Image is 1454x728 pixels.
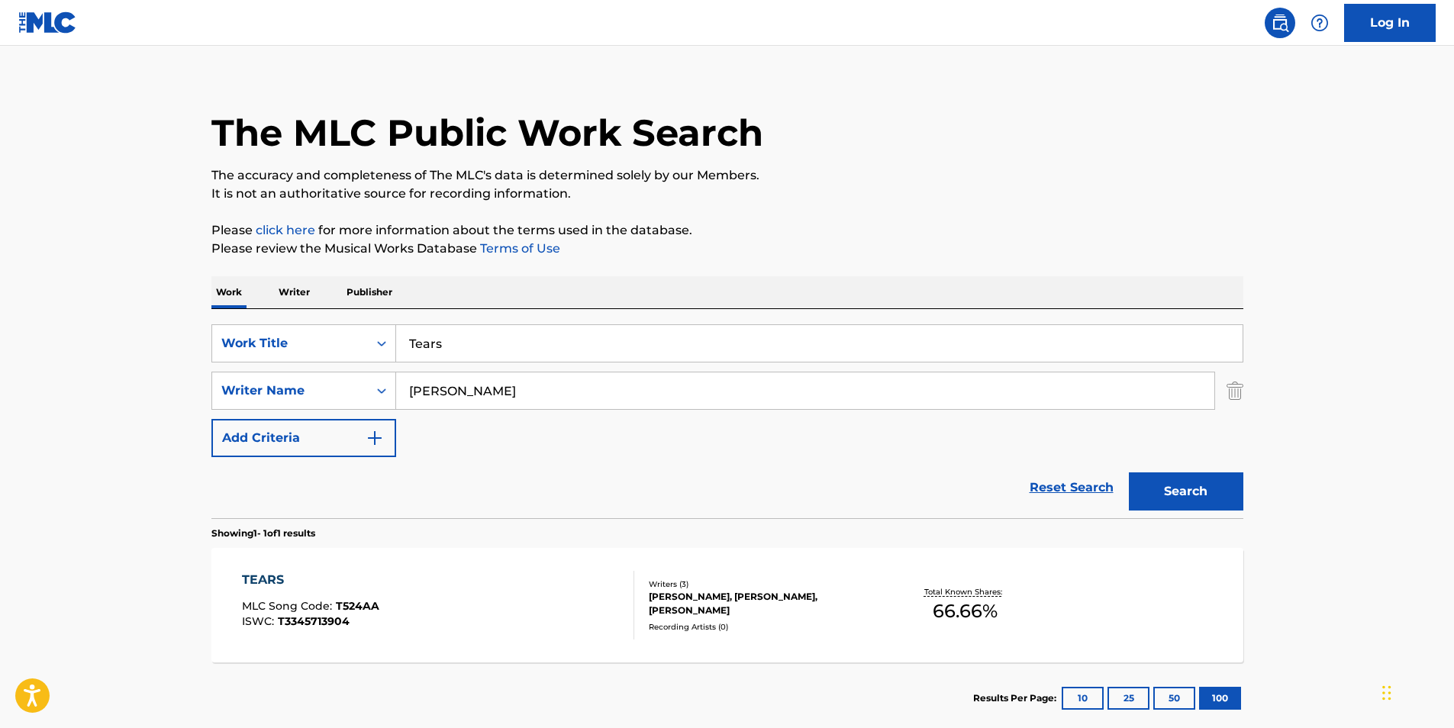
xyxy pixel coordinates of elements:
div: TEARS [242,571,379,589]
div: Recording Artists ( 0 ) [649,621,879,633]
a: click here [256,223,315,237]
p: Please review the Musical Works Database [211,240,1243,258]
img: MLC Logo [18,11,77,34]
span: 66.66 % [933,598,998,625]
button: Add Criteria [211,419,396,457]
div: Writer Name [221,382,359,400]
span: ISWC : [242,614,278,628]
div: Vedä [1382,670,1391,716]
div: Work Title [221,334,359,353]
a: TEARSMLC Song Code:T524AAISWC:T3345713904Writers (3)[PERSON_NAME], [PERSON_NAME], [PERSON_NAME]Re... [211,548,1243,662]
span: T3345713904 [278,614,350,628]
img: Delete Criterion [1227,372,1243,410]
a: Public Search [1265,8,1295,38]
div: [PERSON_NAME], [PERSON_NAME], [PERSON_NAME] [649,590,879,617]
button: 25 [1107,687,1149,710]
h1: The MLC Public Work Search [211,110,763,156]
button: 10 [1062,687,1104,710]
div: Writers ( 3 ) [649,578,879,590]
div: Help [1304,8,1335,38]
iframe: Chat Widget [1378,655,1454,728]
span: MLC Song Code : [242,599,336,613]
button: 100 [1199,687,1241,710]
p: Results Per Page: [973,691,1060,705]
img: 9d2ae6d4665cec9f34b9.svg [366,429,384,447]
p: Writer [274,276,314,308]
p: Showing 1 - 1 of 1 results [211,527,315,540]
p: Work [211,276,247,308]
img: search [1271,14,1289,32]
button: 50 [1153,687,1195,710]
p: Please for more information about the terms used in the database. [211,221,1243,240]
p: Publisher [342,276,397,308]
div: Chat-widget [1378,655,1454,728]
span: T524AA [336,599,379,613]
p: It is not an authoritative source for recording information. [211,185,1243,203]
img: help [1311,14,1329,32]
a: Reset Search [1022,471,1121,504]
form: Search Form [211,324,1243,518]
p: Total Known Shares: [924,586,1006,598]
p: The accuracy and completeness of The MLC's data is determined solely by our Members. [211,166,1243,185]
button: Search [1129,472,1243,511]
a: Terms of Use [477,241,560,256]
a: Log In [1344,4,1436,42]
